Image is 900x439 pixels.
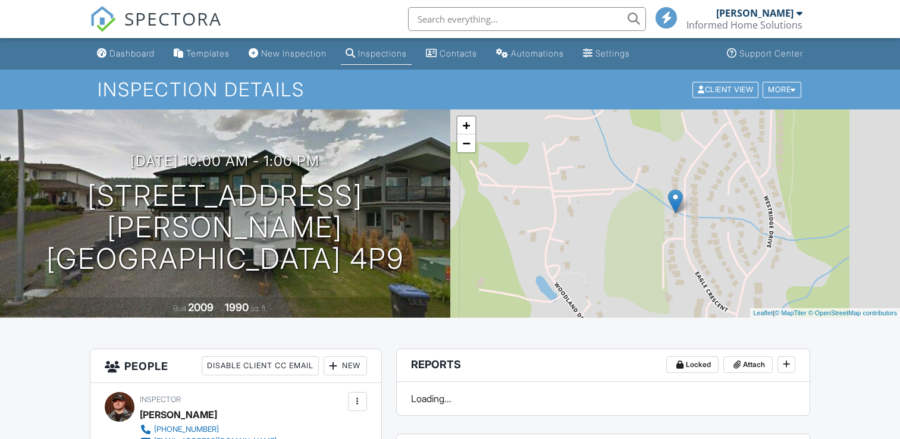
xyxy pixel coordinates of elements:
a: Automations (Basic) [491,43,569,65]
div: Informed Home Solutions [686,19,802,31]
span: Inspector [140,395,181,404]
a: Zoom in [457,117,475,134]
div: New Inspection [261,48,327,58]
span: sq. ft. [250,304,267,313]
div: Templates [186,48,230,58]
div: | [750,308,900,318]
div: [PERSON_NAME] [716,7,794,19]
a: SPECTORA [90,16,222,41]
h3: People [90,349,381,383]
div: Inspections [358,48,407,58]
a: Inspections [341,43,412,65]
div: Automations [511,48,564,58]
a: Contacts [421,43,482,65]
div: Contacts [440,48,477,58]
h3: [DATE] 10:00 am - 1:00 pm [130,153,319,169]
a: Client View [691,84,761,93]
a: Support Center [722,43,808,65]
div: Dashboard [109,48,155,58]
div: Support Center [739,48,803,58]
h1: Inspection Details [98,79,802,100]
a: New Inspection [244,43,331,65]
div: New [324,356,367,375]
div: 1990 [225,301,249,313]
input: Search everything... [408,7,646,31]
div: [PHONE_NUMBER] [154,425,219,434]
a: [PHONE_NUMBER] [140,424,277,435]
h1: [STREET_ADDRESS] [PERSON_NAME][GEOGRAPHIC_DATA] 4P9 [19,180,431,274]
div: More [763,81,801,98]
span: Built [173,304,186,313]
a: Templates [169,43,234,65]
a: © OpenStreetMap contributors [808,309,897,316]
div: Client View [692,81,758,98]
img: The Best Home Inspection Software - Spectora [90,6,116,32]
div: Settings [595,48,630,58]
a: © MapTiler [774,309,807,316]
div: 2009 [188,301,214,313]
div: [PERSON_NAME] [140,406,217,424]
a: Settings [578,43,635,65]
a: Dashboard [92,43,159,65]
div: Disable Client CC Email [202,356,319,375]
a: Leaflet [753,309,773,316]
a: Zoom out [457,134,475,152]
span: SPECTORA [124,6,222,31]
